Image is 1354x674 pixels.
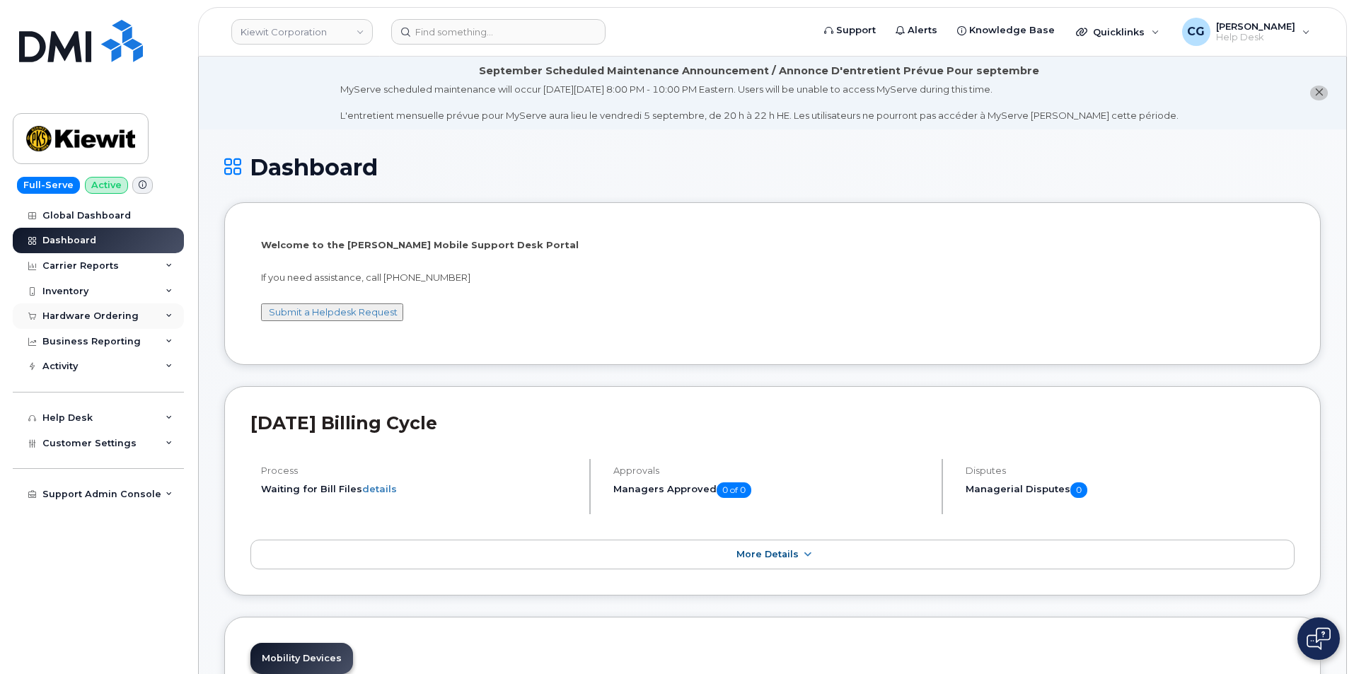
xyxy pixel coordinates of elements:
h2: [DATE] Billing Cycle [250,412,1295,434]
img: Open chat [1307,627,1331,650]
div: MyServe scheduled maintenance will occur [DATE][DATE] 8:00 PM - 10:00 PM Eastern. Users will be u... [340,83,1179,122]
h4: Disputes [966,465,1295,476]
h1: Dashboard [224,155,1321,180]
span: More Details [736,549,799,559]
h5: Managers Approved [613,482,930,498]
h4: Approvals [613,465,930,476]
span: 0 [1070,482,1087,498]
h5: Managerial Disputes [966,482,1295,498]
a: Submit a Helpdesk Request [269,306,398,318]
a: details [362,483,397,494]
button: close notification [1310,86,1328,100]
a: Mobility Devices [250,643,353,674]
p: Welcome to the [PERSON_NAME] Mobile Support Desk Portal [261,238,1284,252]
div: September Scheduled Maintenance Announcement / Annonce D'entretient Prévue Pour septembre [479,64,1039,79]
button: Submit a Helpdesk Request [261,303,403,321]
h4: Process [261,465,577,476]
span: 0 of 0 [717,482,751,498]
li: Waiting for Bill Files [261,482,577,496]
p: If you need assistance, call [PHONE_NUMBER] [261,271,1284,284]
